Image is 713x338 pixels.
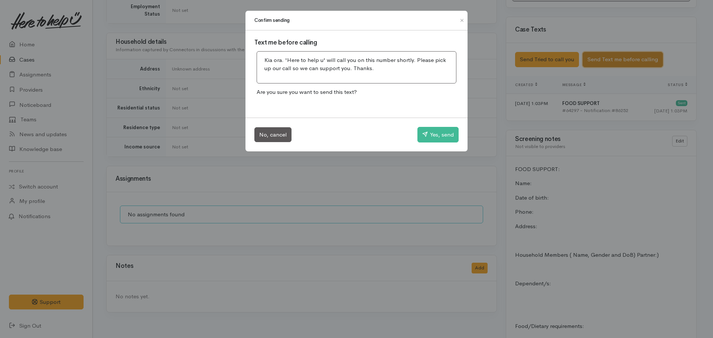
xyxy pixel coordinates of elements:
button: No, cancel [254,127,292,142]
p: Are you sure you want to send this text? [254,86,459,99]
p: Kia ora. 'Here to help u' will call you on this number shortly. Please pick up our call so we can... [264,56,449,73]
h1: Confirm sending [254,17,290,24]
button: Yes, send [417,127,459,142]
button: Close [456,16,468,25]
h3: Text me before calling [254,39,459,46]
